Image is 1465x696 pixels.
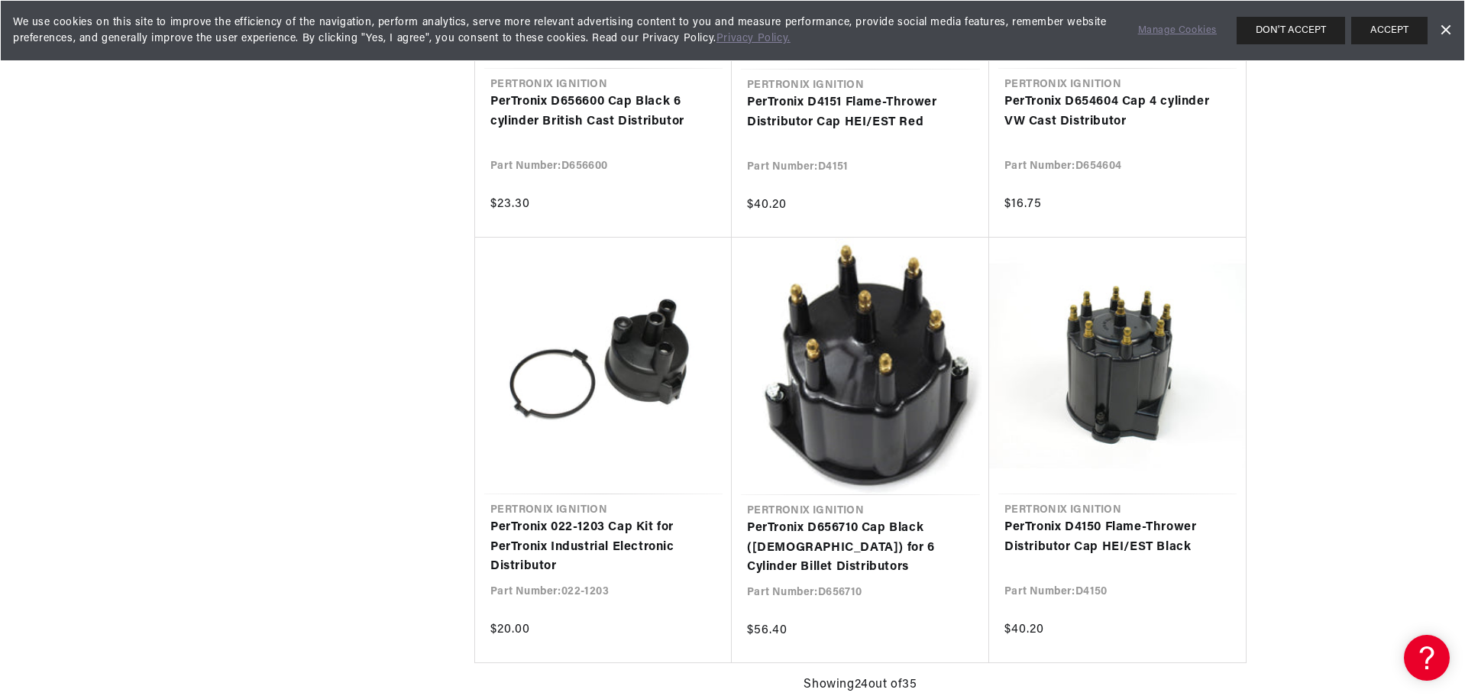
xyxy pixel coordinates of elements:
[1138,23,1217,39] a: Manage Cookies
[1351,17,1428,44] button: ACCEPT
[716,33,791,44] a: Privacy Policy.
[1434,19,1457,42] a: Dismiss Banner
[1004,518,1231,557] a: PerTronix D4150 Flame-Thrower Distributor Cap HEI/EST Black
[490,518,716,577] a: PerTronix 022-1203 Cap Kit for PerTronix Industrial Electronic Distributor
[804,675,917,695] span: Showing 24 out of 35
[1004,92,1231,131] a: PerTronix D654604 Cap 4 cylinder VW Cast Distributor
[747,93,974,132] a: PerTronix D4151 Flame-Thrower Distributor Cap HEI/EST Red
[1237,17,1345,44] button: DON'T ACCEPT
[490,92,716,131] a: PerTronix D656600 Cap Black 6 cylinder British Cast Distributor
[747,519,974,578] a: PerTronix D656710 Cap Black ([DEMOGRAPHIC_DATA]) for 6 Cylinder Billet Distributors
[13,15,1117,47] span: We use cookies on this site to improve the efficiency of the navigation, perform analytics, serve...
